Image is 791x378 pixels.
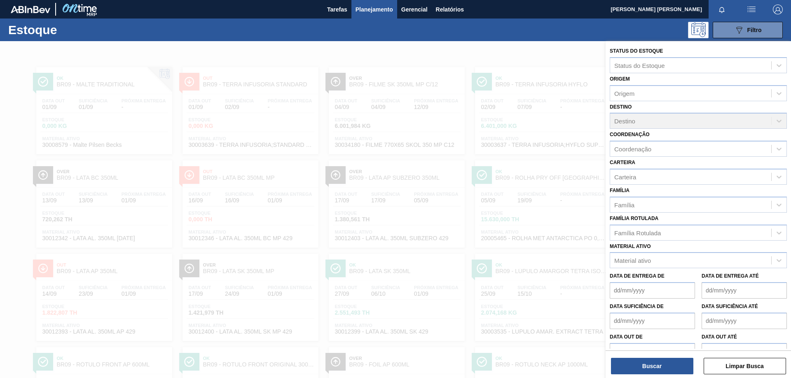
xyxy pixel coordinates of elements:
input: dd/mm/yyyy [702,343,787,359]
label: Data de Entrega de [610,273,665,279]
label: Status do Estoque [610,48,663,54]
input: dd/mm/yyyy [610,282,695,299]
label: Data out de [610,334,643,340]
label: Data de Entrega até [702,273,759,279]
h1: Estoque [8,25,131,35]
div: Coordenação [614,146,651,153]
input: dd/mm/yyyy [702,282,787,299]
div: Origem [614,90,634,97]
label: Coordenação [610,132,650,137]
label: Origem [610,76,630,82]
label: Material ativo [610,243,651,249]
button: Notificações [709,4,735,15]
span: Tarefas [327,5,347,14]
img: userActions [747,5,756,14]
label: Data suficiência até [702,304,758,309]
button: Filtro [713,22,783,38]
label: Destino [610,104,632,110]
div: Pogramando: nenhum usuário selecionado [688,22,709,38]
div: Status do Estoque [614,62,665,69]
div: Material ativo [614,257,651,264]
label: Família [610,188,630,193]
span: Relatórios [436,5,464,14]
span: Filtro [747,27,762,33]
label: Família Rotulada [610,216,658,221]
label: Data suficiência de [610,304,664,309]
input: dd/mm/yyyy [610,313,695,329]
span: Gerencial [401,5,428,14]
div: Família [614,201,634,208]
input: dd/mm/yyyy [702,313,787,329]
div: Família Rotulada [614,229,661,236]
img: Logout [773,5,783,14]
label: Data out até [702,334,737,340]
img: TNhmsLtSVTkK8tSr43FrP2fwEKptu5GPRR3wAAAABJRU5ErkJggg== [11,6,50,13]
div: Carteira [614,173,636,180]
input: dd/mm/yyyy [610,343,695,359]
span: Planejamento [356,5,393,14]
label: Carteira [610,160,635,165]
